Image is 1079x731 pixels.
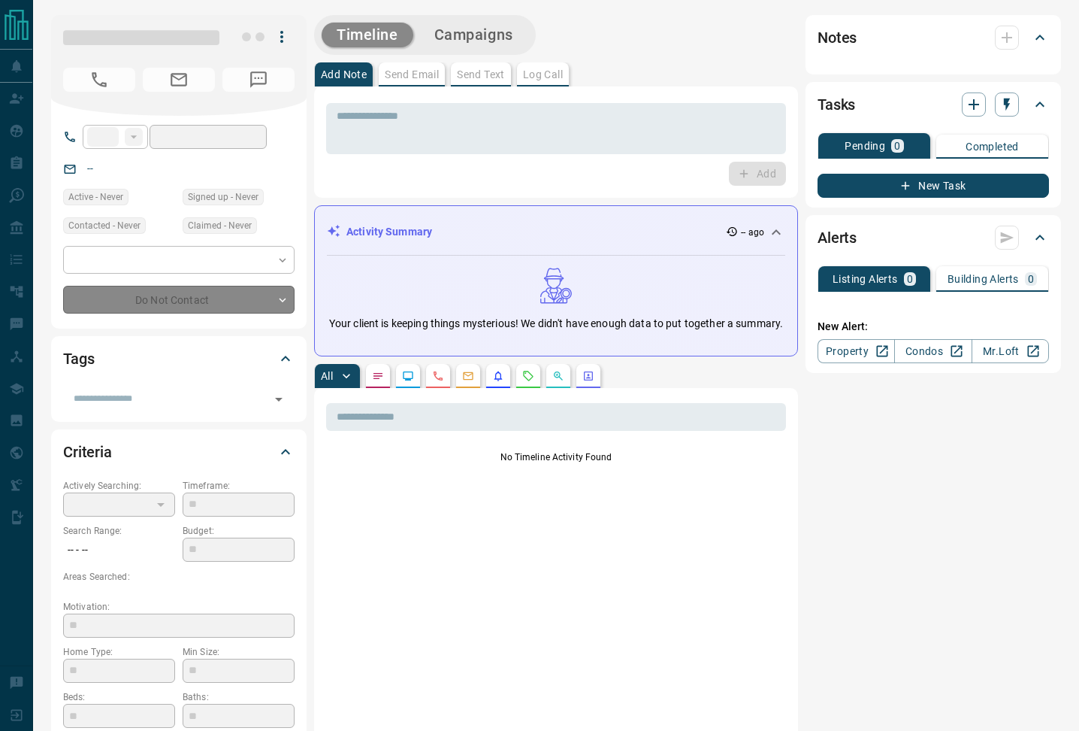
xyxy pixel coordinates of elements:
svg: Lead Browsing Activity [402,370,414,382]
p: Motivation: [63,600,295,614]
p: Search Range: [63,524,175,538]
a: Condos [894,339,972,363]
h2: Tasks [818,93,855,117]
p: No Timeline Activity Found [326,450,786,464]
p: All [321,371,333,381]
span: Contacted - Never [68,218,141,233]
svg: Listing Alerts [492,370,504,382]
p: Beds: [63,690,175,704]
p: 0 [1028,274,1034,284]
h2: Tags [63,347,94,371]
div: Activity Summary-- ago [327,218,785,246]
span: No Number [222,68,295,92]
div: Tags [63,341,295,377]
svg: Agent Actions [582,370,594,382]
h2: Criteria [63,440,112,464]
span: Active - Never [68,190,123,205]
p: Add Note [321,69,367,80]
p: Building Alerts [948,274,1019,284]
p: Home Type: [63,645,175,659]
a: Property [818,339,895,363]
span: No Email [143,68,215,92]
p: 0 [907,274,913,284]
a: -- [87,162,93,174]
p: 0 [894,141,900,151]
span: Signed up - Never [188,190,258,205]
div: Do Not Contact [63,286,295,314]
p: Completed [966,141,1019,152]
p: Activity Summary [346,224,432,240]
p: Listing Alerts [833,274,898,284]
svg: Requests [522,370,534,382]
p: Areas Searched: [63,570,295,584]
h2: Notes [818,26,857,50]
svg: Opportunities [552,370,564,382]
p: Budget: [183,524,295,538]
div: Tasks [818,86,1049,123]
svg: Emails [462,370,474,382]
p: Actively Searching: [63,479,175,493]
p: Timeframe: [183,479,295,493]
p: -- - -- [63,538,175,563]
div: Notes [818,20,1049,56]
button: Campaigns [419,23,528,47]
h2: Alerts [818,226,857,250]
button: Timeline [322,23,413,47]
div: Criteria [63,434,295,470]
div: Alerts [818,220,1049,256]
a: Mr.Loft [972,339,1049,363]
span: Claimed - Never [188,218,252,233]
p: Pending [845,141,885,151]
p: New Alert: [818,319,1049,335]
p: Baths: [183,690,295,704]
button: New Task [818,174,1049,198]
button: Open [268,389,289,410]
p: -- ago [741,226,764,239]
span: No Number [63,68,135,92]
svg: Notes [372,370,384,382]
p: Your client is keeping things mysterious! We didn't have enough data to put together a summary. [329,316,783,332]
svg: Calls [432,370,444,382]
p: Min Size: [183,645,295,659]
